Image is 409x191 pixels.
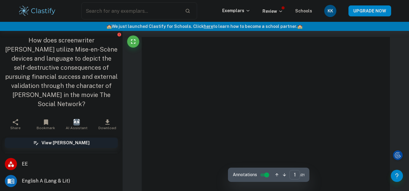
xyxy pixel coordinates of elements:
button: Help and Feedback [391,170,403,182]
span: EE [22,160,118,168]
h6: KK [327,8,334,14]
a: Schools [295,8,312,13]
span: Download [98,126,116,130]
button: Download [92,116,123,133]
button: UPGRADE NOW [348,5,391,16]
button: Bookmark [31,116,61,133]
p: Review [262,8,283,15]
span: Bookmark [37,126,55,130]
span: AI Assistant [66,126,87,130]
h6: View [PERSON_NAME] [41,139,90,146]
span: Annotations [233,172,257,178]
span: English A (Lang & Lit) [22,177,118,185]
h1: How does screenwriter [PERSON_NAME] utilize Mise-en-Scène devices and language to depict the self... [5,36,118,109]
button: KK [324,5,336,17]
input: Search for any exemplars... [81,2,180,19]
button: View [PERSON_NAME] [5,138,118,148]
h6: We just launched Clastify for Schools. Click to learn how to become a school partner. [1,23,408,30]
p: Exemplars [222,7,250,14]
a: here [204,24,213,29]
button: Report issue [117,32,121,37]
span: 🏫 [107,24,112,29]
span: 🏫 [297,24,302,29]
img: Clastify logo [18,5,57,17]
button: Fullscreen [127,35,139,48]
span: / 21 [300,172,305,178]
button: AI Assistant [61,116,92,133]
img: AI Assistant [73,119,80,126]
span: Share [10,126,21,130]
